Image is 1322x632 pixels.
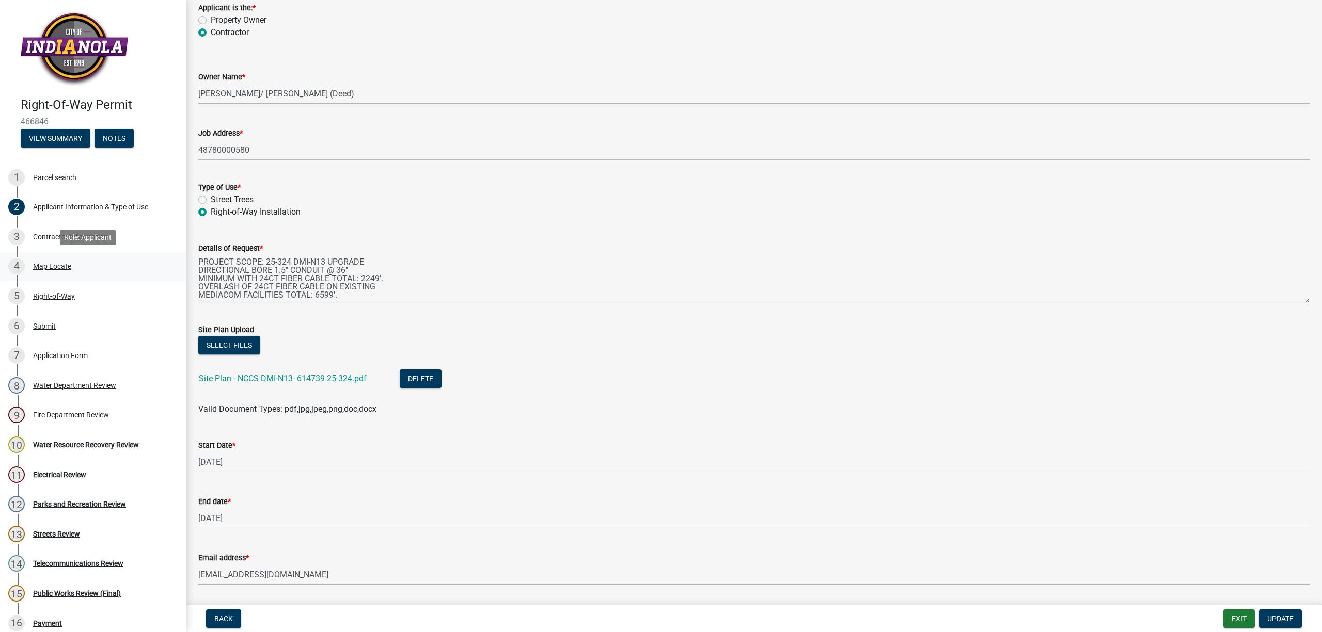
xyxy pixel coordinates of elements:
div: 7 [8,347,25,364]
div: 13 [8,526,25,542]
div: 11 [8,466,25,483]
label: Site Plan Upload [198,327,254,334]
button: Exit [1223,609,1255,628]
img: City of Indianola, Iowa [21,11,128,87]
wm-modal-confirm: Delete Document [400,375,442,384]
div: Parks and Recreation Review [33,500,126,508]
div: 12 [8,496,25,512]
label: Start Date [198,442,235,449]
label: Owner Name [198,74,245,81]
div: 16 [8,615,25,631]
div: Map Locate [33,263,71,270]
button: Delete [400,369,442,388]
div: Water Resource Recovery Review [33,441,139,448]
div: 2 [8,199,25,215]
label: Details of Request [198,245,263,252]
div: Parcel search [33,174,76,181]
span: Back [214,614,233,623]
div: Contractor Information [33,233,108,240]
label: End date [198,498,231,506]
div: Electrical Review [33,471,86,478]
div: 8 [8,377,25,394]
span: Valid Document Types: pdf,jpg,jpeg,png,doc,docx [198,404,376,414]
button: Select files [198,336,260,354]
div: 6 [8,318,25,334]
div: 5 [8,288,25,304]
button: Notes [95,129,134,148]
div: 1 [8,169,25,186]
div: 9 [8,407,25,423]
div: Role: Applicant [60,230,116,245]
label: Type of Use [198,184,241,191]
a: Site Plan - NCCS DMI-N13- 614739 25-324.pdf [199,374,367,383]
div: 14 [8,555,25,572]
div: Telecommunications Review [33,560,123,567]
label: Job Address [198,130,243,137]
div: Application Form [33,352,88,359]
wm-modal-confirm: Notes [95,135,134,143]
label: Contractor [211,26,249,39]
div: Submit [33,322,56,330]
button: Update [1259,609,1302,628]
div: Public Works Review (Final) [33,590,121,597]
div: Payment [33,620,62,627]
div: Fire Department Review [33,411,109,418]
h4: Right-Of-Way Permit [21,98,178,112]
div: Right-of-Way [33,293,75,300]
label: Email address [198,555,249,562]
div: 10 [8,436,25,453]
span: Update [1267,614,1294,623]
label: Right-of-Way Installation [211,206,301,218]
div: Applicant Information & Type of Use [33,203,148,210]
label: Street Trees [211,193,254,206]
button: View Summary [21,129,90,148]
label: Applicant is the: [198,5,256,12]
div: Water Department Review [33,382,116,389]
div: 15 [8,585,25,602]
button: Back [206,609,241,628]
div: 4 [8,258,25,274]
span: 466846 [21,117,165,126]
div: 3 [8,229,25,245]
wm-modal-confirm: Summary [21,135,90,143]
label: Property Owner [211,14,266,26]
div: Streets Review [33,530,80,538]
